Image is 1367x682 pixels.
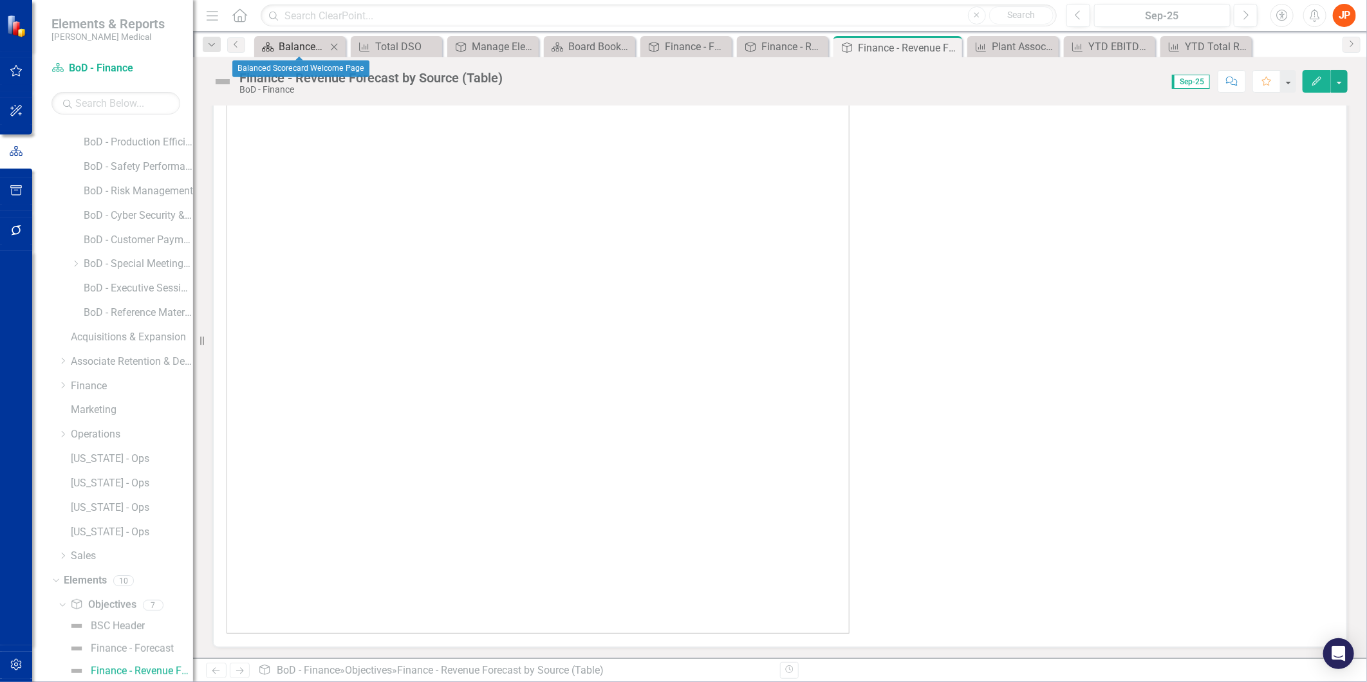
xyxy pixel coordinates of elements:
a: Sales [71,549,193,564]
div: YTD Total Revenue [1185,39,1249,55]
div: Open Intercom Messenger [1323,638,1354,669]
a: [US_STATE] - Ops [71,501,193,515]
img: Not Defined [69,641,84,656]
div: Finance - Forecast [91,643,174,654]
a: BoD - Production Efficiency [84,135,193,150]
img: ClearPoint Strategy [6,15,29,37]
a: Acquisitions & Expansion [71,330,193,345]
img: Not Defined [212,71,233,92]
a: BoD - Special Meeting Topics [84,257,193,272]
button: Search [989,6,1054,24]
a: BSC Header [66,616,145,636]
div: 10 [113,575,134,586]
a: Elements [64,573,107,588]
div: YTD EBITDA (% of Budget) [1088,39,1152,55]
div: Finance - Revenue Forecast by Source (Table) [858,40,959,56]
a: BoD - Finance [51,61,180,76]
div: Board Book - Finance [568,39,632,55]
a: Operations [71,427,193,442]
a: BoD - Cyber Security & IT [84,208,193,223]
button: JP [1333,4,1356,27]
span: Search [1007,10,1035,20]
a: Finance - Revenue Forecast by Source (Chart) [740,39,825,55]
input: Search Below... [51,92,180,115]
span: Sep-25 [1172,75,1210,89]
input: Search ClearPoint... [261,5,1057,27]
img: Not Defined [69,618,84,634]
a: BoD - Customer Payment [84,233,193,248]
div: Manage Elements [472,39,535,55]
div: Total DSO [375,39,439,55]
a: Finance - Revenue Forecast by Source (Table) [66,661,193,681]
div: Balanced Scorecard Welcome Page [279,39,326,55]
a: YTD Total Revenue [1164,39,1249,55]
div: Finance - Revenue Forecast by Source (Table) [91,665,193,677]
a: BoD - Safety Performance [84,160,193,174]
div: Balanced Scorecard Welcome Page [232,60,369,77]
div: » » [258,663,770,678]
div: Plant Associate Efficiency (Pieces Per Associate Hour) [992,39,1055,55]
div: Sep-25 [1099,8,1226,24]
a: Balanced Scorecard Welcome Page [257,39,326,55]
a: Plant Associate Efficiency (Pieces Per Associate Hour) [971,39,1055,55]
span: Elements & Reports [51,16,165,32]
div: Finance - Revenue Forecast by Source (Table) [397,664,604,676]
div: BSC Header [91,620,145,632]
button: Sep-25 [1094,4,1231,27]
a: BoD - Finance [277,664,340,676]
a: [US_STATE] - Ops [71,452,193,466]
a: Objectives [70,598,136,613]
a: Objectives [345,664,392,676]
img: Not Defined [69,663,84,679]
a: Finance - Forecast [644,39,729,55]
a: BoD - Reference Material [84,306,193,320]
a: Marketing [71,403,193,418]
div: BoD - Finance [239,85,503,95]
div: Finance - Revenue Forecast by Source (Table) [239,71,503,85]
a: Associate Retention & Development [71,355,193,369]
a: YTD EBITDA (% of Budget) [1067,39,1152,55]
a: BoD - Executive Sessions [84,281,193,296]
div: Finance - Revenue Forecast by Source (Chart) [761,39,825,55]
a: Total DSO [354,39,439,55]
a: [US_STATE] - Ops [71,476,193,491]
div: 7 [143,600,163,611]
a: BoD - Risk Management [84,184,193,199]
small: [PERSON_NAME] Medical [51,32,165,42]
div: Finance - Forecast [665,39,729,55]
a: [US_STATE] - Ops [71,525,193,540]
a: Finance [71,379,193,394]
a: Finance - Forecast [66,638,174,659]
a: Board Book - Finance [547,39,632,55]
a: Manage Elements [451,39,535,55]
